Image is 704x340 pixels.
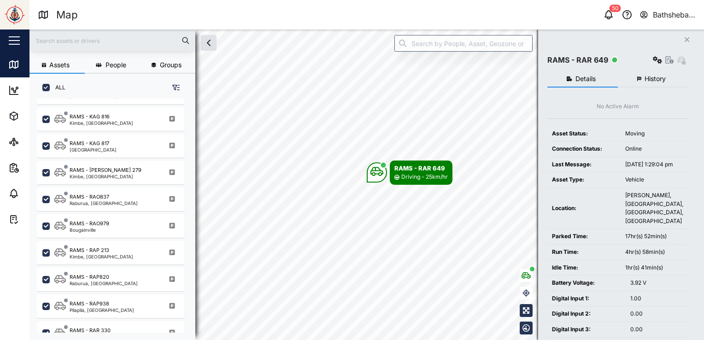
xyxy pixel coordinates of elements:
canvas: Map [29,29,704,340]
button: Bathsheba Kare [639,8,697,21]
div: [GEOGRAPHIC_DATA] [70,147,117,152]
div: [DATE] 1:29:04 pm [625,160,683,169]
span: Details [575,76,596,82]
div: Map [56,7,78,23]
div: Dashboard [24,85,65,95]
div: RAMS - RAP938 [70,300,109,308]
img: Main Logo [5,5,25,25]
div: 1hr(s) 41min(s) [625,264,683,272]
div: Moving [625,129,683,138]
div: Battery Voltage: [552,279,621,287]
div: RAMS - RAR 330 [70,327,111,334]
div: RAMS - RAP820 [70,273,109,281]
div: RAMS - RAR 649 [394,164,448,173]
div: Kimbe, [GEOGRAPHIC_DATA] [70,121,133,125]
div: RAMS - KAG 817 [70,140,109,147]
div: Digital Input 2: [552,310,621,318]
div: Digital Input 3: [552,325,621,334]
div: 0.00 [630,325,683,334]
span: People [106,62,126,68]
span: Assets [49,62,70,68]
div: [GEOGRAPHIC_DATA] [70,94,117,99]
div: 4hr(s) 58min(s) [625,248,683,257]
div: Map [24,59,45,70]
div: 50 [610,5,621,12]
div: grid [37,99,195,333]
div: Location: [552,204,616,213]
div: 0.00 [630,310,683,318]
div: [PERSON_NAME], [GEOGRAPHIC_DATA], [GEOGRAPHIC_DATA], [GEOGRAPHIC_DATA] [625,191,683,225]
div: Asset Status: [552,129,616,138]
div: RAMS - [PERSON_NAME] 279 [70,166,141,174]
div: Raburua, [GEOGRAPHIC_DATA] [70,201,138,205]
div: Assets [24,111,53,121]
div: Sites [24,137,46,147]
div: Parked Time: [552,232,616,241]
div: Vehicle [625,176,683,184]
div: No Active Alarm [597,102,639,111]
div: Map marker [367,160,452,185]
div: Driving - 25km/hr [401,173,448,182]
div: Bougainville [70,228,109,232]
div: Connection Status: [552,145,616,153]
div: RAMS - KAG 816 [70,113,110,121]
div: Digital Input 1: [552,294,621,303]
div: 17hr(s) 52min(s) [625,232,683,241]
div: Bathsheba Kare [653,9,696,21]
div: 1.00 [630,294,683,303]
div: 3.92 V [630,279,683,287]
div: Last Message: [552,160,616,169]
div: Alarms [24,188,53,199]
div: RAMS - RAP 213 [70,246,109,254]
div: RAMS - RAR 649 [547,54,608,66]
label: ALL [50,84,65,91]
div: Reports [24,163,55,173]
div: Run Time: [552,248,616,257]
div: Raburua, [GEOGRAPHIC_DATA] [70,281,138,286]
div: Pilapila, [GEOGRAPHIC_DATA] [70,308,134,312]
div: Online [625,145,683,153]
span: History [645,76,666,82]
div: RAMS - RAO837 [70,193,109,201]
div: Asset Type: [552,176,616,184]
div: RAMS - RAO979 [70,220,109,228]
div: Kimbe, [GEOGRAPHIC_DATA] [70,254,133,259]
span: Groups [160,62,182,68]
input: Search assets or drivers [35,34,190,47]
div: Idle Time: [552,264,616,272]
input: Search by People, Asset, Geozone or Place [394,35,533,52]
div: Tasks [24,214,49,224]
div: Kimbe, [GEOGRAPHIC_DATA] [70,174,141,179]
